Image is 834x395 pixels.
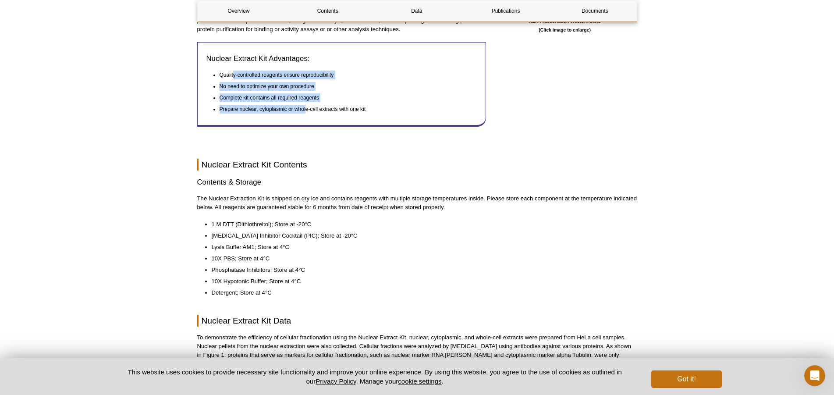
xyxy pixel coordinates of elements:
li: Complete kit contains all required reagents [220,93,469,102]
p: The Nuclear Extraction Kit is shipped on dry ice and contains reagents with multiple storage temp... [197,194,637,212]
li: Phosphatase Inhibitors; Store at 4°C [212,266,628,274]
a: Publications [465,0,547,21]
h2: Nuclear Extract Kit Contents [197,159,637,171]
a: Overview [198,0,280,21]
h2: Nuclear Extract Kit Data [197,315,637,327]
li: Quality-controlled reagents ensure reproducibility [220,71,469,79]
li: Prepare nuclear, cytoplasmic or whole-cell extracts with one kit [220,105,469,114]
a: Privacy Policy [316,377,356,385]
li: Lysis Buffer AM1; Store at 4°C [212,243,628,252]
h3: Contents & Storage [197,177,637,188]
li: 10X PBS; Store at 4°C [212,254,628,263]
p: To demonstrate the efficiency of cellular fractionation using the Nuclear Extract Kit, nuclear, c... [197,333,637,377]
button: cookie settings [398,377,441,385]
li: 10X Hypotonic Buffer; Store at 4°C [212,277,628,286]
iframe: Intercom live chat [804,365,825,386]
button: Got it! [651,370,721,388]
li: [MEDICAL_DATA] Inhibitor Cocktail (PIC); Store at -20°C [212,231,628,240]
a: Data [376,0,458,21]
li: 1 M DTT (Dithiothreitol); Store at -20°C [212,220,628,229]
li: No need to optimize your own procedure [220,82,469,91]
li: Detergent; Store at 4°C [212,288,628,297]
a: Documents [554,0,636,21]
p: This website uses cookies to provide necessary site functionality and improve your online experie... [113,367,637,386]
a: Contents [287,0,369,21]
h3: Nuclear Extract Kit Advantages: [206,53,477,64]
